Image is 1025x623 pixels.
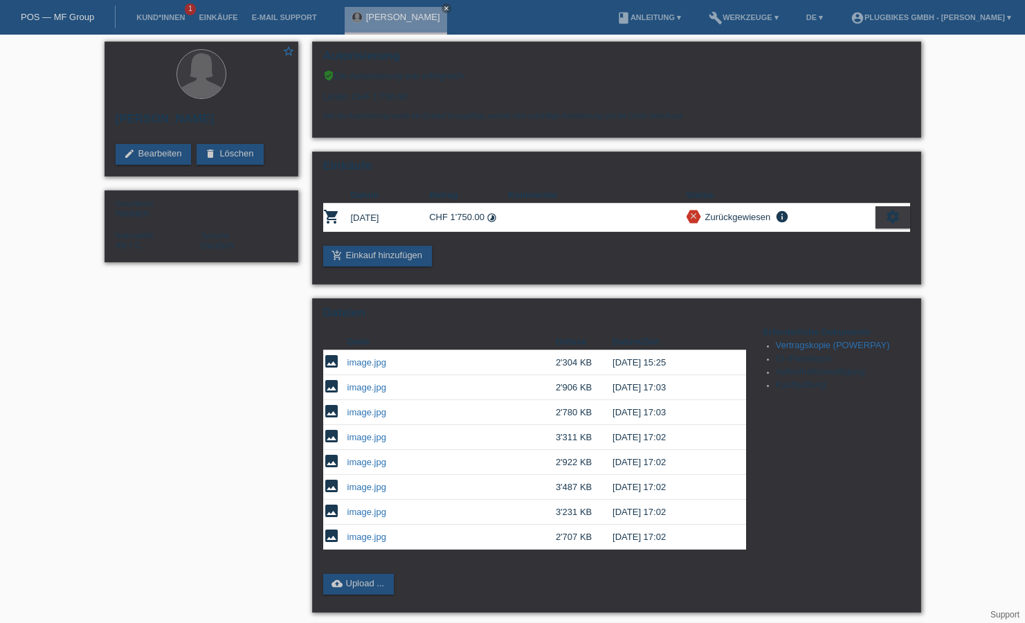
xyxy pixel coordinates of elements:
[323,306,910,327] h2: Dateien
[323,246,433,267] a: add_shopping_cartEinkauf hinzufügen
[687,187,876,204] th: Status
[124,148,135,159] i: edit
[556,525,613,550] td: 2'707 KB
[282,45,295,57] i: star_border
[21,12,94,22] a: POS — MF Group
[116,199,154,208] span: Geschlecht
[851,11,864,25] i: account_circle
[323,428,340,444] i: image
[332,578,343,589] i: cloud_upload
[323,208,340,225] i: POSP00026755
[429,204,508,232] td: CHF 1'750.00
[613,334,726,350] th: Datum/Zeit
[192,13,244,21] a: Einkäufe
[556,400,613,425] td: 2'780 KB
[347,532,386,542] a: image.jpg
[613,425,726,450] td: [DATE] 17:02
[347,432,386,442] a: image.jpg
[429,187,508,204] th: Betrag
[709,11,723,25] i: build
[201,231,230,240] span: Sprache
[613,350,726,375] td: [DATE] 15:25
[185,3,196,15] span: 1
[613,525,726,550] td: [DATE] 17:02
[347,382,386,392] a: image.jpg
[282,45,295,60] a: star_border
[323,159,910,180] h2: Einkäufe
[487,213,497,223] i: Fixe Raten (12 Raten)
[776,353,910,366] li: ID-/Passkopie
[332,250,343,261] i: add_shopping_cart
[323,49,910,70] h2: Autorisierung
[347,407,386,417] a: image.jpg
[347,457,386,467] a: image.jpg
[116,231,154,240] span: Nationalität
[245,13,324,21] a: E-Mail Support
[351,204,430,232] td: [DATE]
[556,425,613,450] td: 3'311 KB
[116,198,201,219] div: Weiblich
[442,3,451,13] a: close
[613,400,726,425] td: [DATE] 17:03
[613,475,726,500] td: [DATE] 17:02
[776,379,910,392] li: Kaufquittung
[323,574,394,595] a: cloud_uploadUpload ...
[443,5,450,12] i: close
[556,500,613,525] td: 3'231 KB
[323,527,340,544] i: image
[508,187,687,204] th: Kommentar
[990,610,1019,620] a: Support
[701,210,771,224] div: Zurückgewiesen
[116,144,192,165] a: editBearbeiten
[323,112,910,120] p: Seit der Autorisierung wurde ein Einkauf hinzugefügt, welcher eine zukünftige Autorisierung und d...
[323,378,340,395] i: image
[347,482,386,492] a: image.jpg
[556,450,613,475] td: 2'922 KB
[610,13,688,21] a: bookAnleitung ▾
[323,403,340,419] i: image
[763,327,910,337] h4: Erforderliche Dokumente
[116,112,287,133] h2: [PERSON_NAME]
[613,450,726,475] td: [DATE] 17:02
[347,357,386,368] a: image.jpg
[116,240,142,251] span: Kosovo / C / 06.11.2008
[323,353,340,370] i: image
[323,478,340,494] i: image
[347,507,386,517] a: image.jpg
[776,366,910,379] li: Aufenthaltsbewilligung
[197,144,263,165] a: deleteLöschen
[689,211,698,221] i: close
[351,187,430,204] th: Datum
[323,70,910,81] div: Die Autorisierung war erfolgreich.
[617,11,631,25] i: book
[774,210,790,224] i: info
[556,475,613,500] td: 3'487 KB
[323,453,340,469] i: image
[347,334,556,350] th: Datei
[885,209,900,224] i: settings
[844,13,1018,21] a: account_circlePlugBikes GmbH - [PERSON_NAME] ▾
[201,240,235,251] span: Deutsch
[613,375,726,400] td: [DATE] 17:03
[556,375,613,400] td: 2'906 KB
[613,500,726,525] td: [DATE] 17:02
[129,13,192,21] a: Kund*innen
[366,12,440,22] a: [PERSON_NAME]
[702,13,786,21] a: buildWerkzeuge ▾
[205,148,216,159] i: delete
[776,340,890,350] a: Vertragskopie (POWERPAY)
[799,13,830,21] a: DE ▾
[323,503,340,519] i: image
[556,334,613,350] th: Grösse
[556,350,613,375] td: 2'304 KB
[323,81,910,120] div: Limite: CHF 1'750.00
[323,70,334,81] i: verified_user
